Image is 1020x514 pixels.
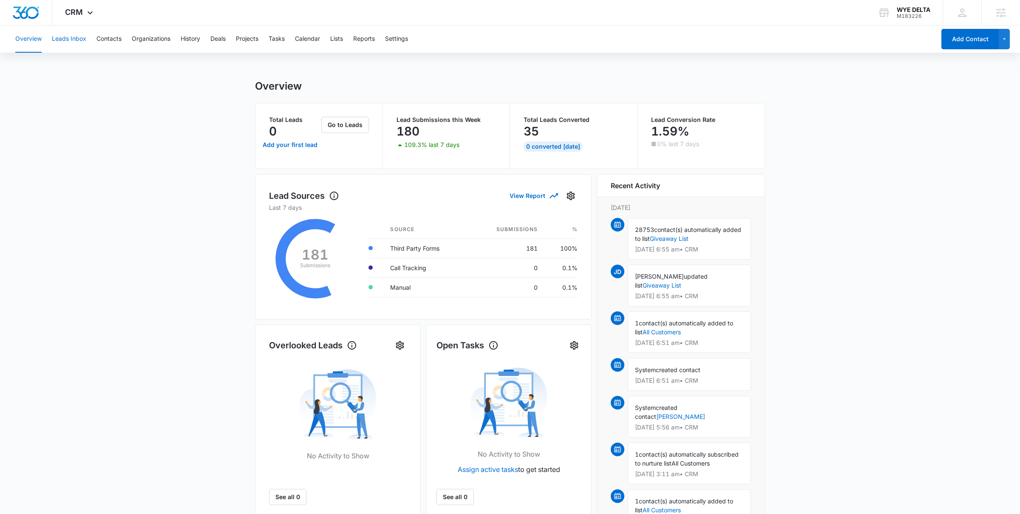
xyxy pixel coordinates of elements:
[635,226,741,242] span: contact(s) automatically added to list
[52,25,86,53] button: Leads Inbox
[635,451,639,458] span: 1
[383,238,469,258] td: Third Party Forms
[651,124,689,138] p: 1.59%
[436,489,474,505] a: See all 0
[897,6,930,13] div: account name
[330,25,343,53] button: Lists
[470,220,545,239] th: Submissions
[635,378,744,384] p: [DATE] 6:51 am • CRM
[643,328,681,336] a: All Customers
[470,277,545,297] td: 0
[635,366,656,373] span: System
[295,25,320,53] button: Calendar
[635,293,744,299] p: [DATE] 6:55 am • CRM
[397,124,419,138] p: 180
[635,273,684,280] span: [PERSON_NAME]
[656,366,700,373] span: created contact
[255,80,302,93] h1: Overview
[393,339,407,352] button: Settings
[261,135,320,155] a: Add your first lead
[643,282,681,289] a: Giveaway List
[478,449,540,459] p: No Activity to Show
[524,141,583,152] div: 0 Converted [DATE]
[564,189,578,203] button: Settings
[635,497,639,505] span: 1
[635,246,744,252] p: [DATE] 6:55 am • CRM
[181,25,200,53] button: History
[470,238,545,258] td: 181
[397,117,496,123] p: Lead Submissions this Week
[236,25,258,53] button: Projects
[941,29,999,49] button: Add Contact
[611,203,751,212] p: [DATE]
[635,340,744,346] p: [DATE] 6:51 am • CRM
[96,25,122,53] button: Contacts
[635,424,744,430] p: [DATE] 5:56 am • CRM
[436,339,499,352] h1: Open Tasks
[383,258,469,277] td: Call Tracking
[404,142,459,148] p: 109.3% last 7 days
[657,141,699,147] p: 0% last 7 days
[635,319,639,327] span: 1
[15,25,42,53] button: Overview
[132,25,170,53] button: Organizations
[65,8,83,17] span: CRM
[544,220,578,239] th: %
[635,404,656,411] span: System
[510,188,557,203] button: View Report
[269,25,285,53] button: Tasks
[635,319,733,336] span: contact(s) automatically added to list
[897,13,930,19] div: account id
[635,404,677,420] span: created contact
[544,277,578,297] td: 0.1%
[635,471,744,477] p: [DATE] 3:11 am • CRM
[321,117,369,133] button: Go to Leads
[544,258,578,277] td: 0.1%
[635,226,654,233] span: 28753
[210,25,226,53] button: Deals
[611,265,624,278] span: JD
[635,497,733,514] span: contact(s) automatically added to list
[611,181,660,191] h6: Recent Activity
[544,238,578,258] td: 100%
[269,203,578,212] p: Last 7 days
[651,117,751,123] p: Lead Conversion Rate
[321,121,369,128] a: Go to Leads
[567,339,581,352] button: Settings
[635,451,739,467] span: contact(s) automatically subscribed to nurture list
[383,220,469,239] th: Source
[269,117,320,123] p: Total Leads
[458,464,560,474] p: to get started
[353,25,375,53] button: Reports
[524,124,539,138] p: 35
[269,489,306,505] button: See all 0
[643,506,681,514] a: All Customers
[383,277,469,297] td: Manual
[671,460,710,467] span: All Customers
[470,258,545,277] td: 0
[524,117,623,123] p: Total Leads Converted
[458,465,518,474] a: Assign active tasks
[269,339,357,352] h1: Overlooked Leads
[656,413,705,420] a: [PERSON_NAME]
[269,189,339,202] h1: Lead Sources
[385,25,408,53] button: Settings
[307,451,369,461] p: No Activity to Show
[650,235,688,242] a: Giveaway List
[269,124,277,138] p: 0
